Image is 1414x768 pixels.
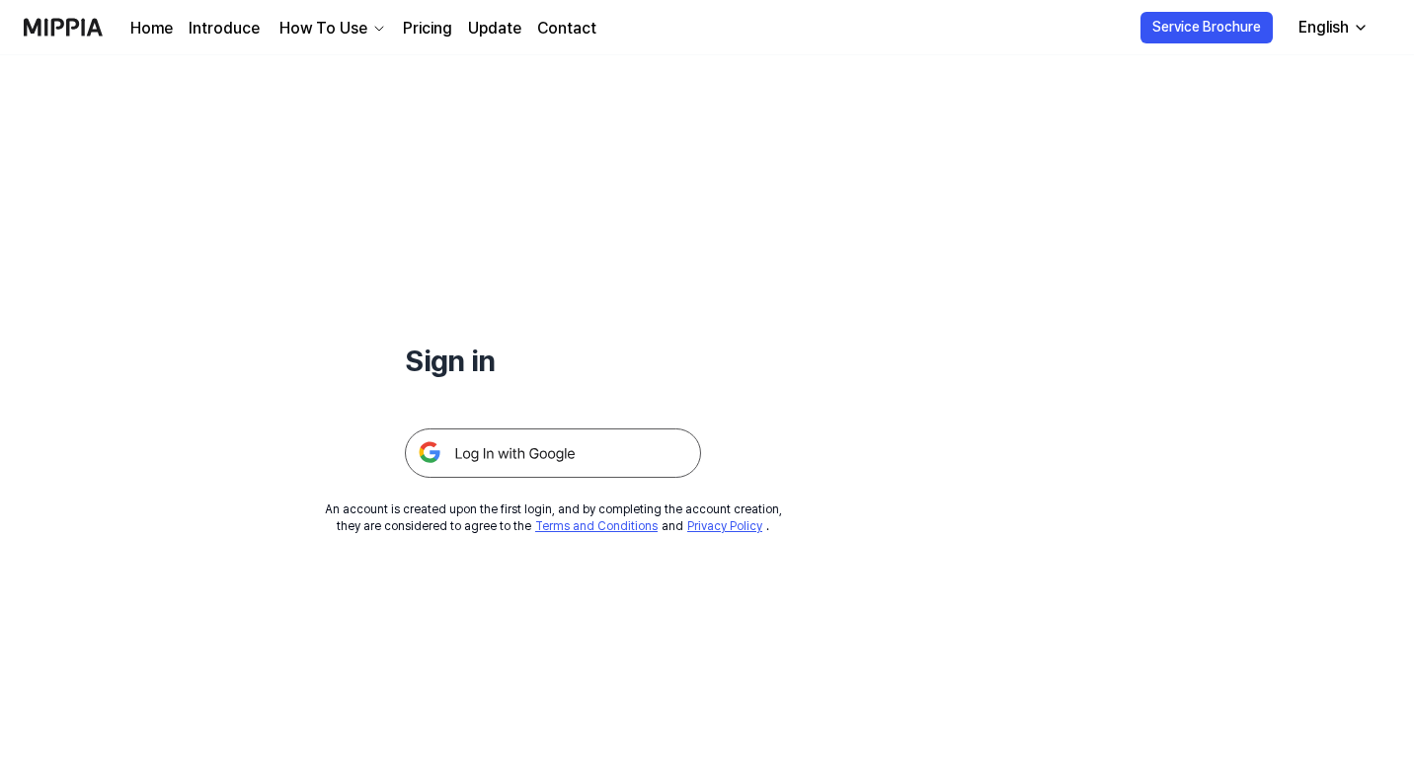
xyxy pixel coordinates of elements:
button: Service Brochure [1140,12,1273,43]
a: Update [468,17,521,40]
div: An account is created upon the first login, and by completing the account creation, they are cons... [325,501,782,535]
a: Pricing [403,17,452,40]
div: How To Use [275,17,371,40]
a: Privacy Policy [687,519,762,533]
img: 구글 로그인 버튼 [405,428,701,478]
a: Introduce [189,17,260,40]
a: Contact [537,17,596,40]
a: Home [130,17,173,40]
a: Terms and Conditions [535,519,658,533]
button: English [1283,8,1380,47]
h1: Sign in [405,340,701,381]
div: English [1295,16,1353,39]
button: How To Use [275,17,387,40]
